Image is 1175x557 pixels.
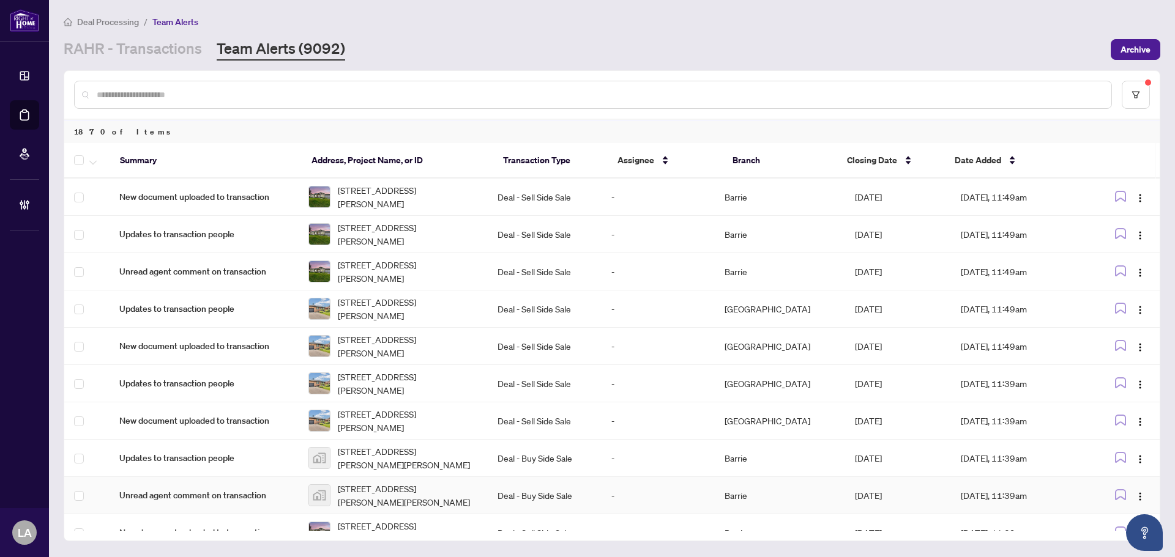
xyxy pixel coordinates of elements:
[1121,40,1151,59] span: Archive
[309,224,330,245] img: thumbnail-img
[845,514,951,551] td: [DATE]
[1130,448,1150,468] button: Logo
[302,143,493,179] th: Address, Project Name, or ID
[309,336,330,356] img: thumbnail-img
[951,365,1087,402] td: [DATE], 11:39am
[309,485,330,506] img: thumbnail-img
[1132,90,1140,99] span: filter
[602,216,715,253] td: -
[119,377,289,390] span: Updates to transaction people
[715,440,845,477] td: Barrie
[64,18,72,26] span: home
[309,448,330,468] img: thumbnail-img
[309,522,330,543] img: thumbnail-img
[608,143,723,179] th: Assignee
[18,524,32,541] span: LA
[602,477,715,514] td: -
[309,186,330,207] img: thumbnail-img
[64,39,202,61] a: RAHR - Transactions
[845,477,951,514] td: [DATE]
[1122,81,1150,109] button: filter
[144,15,147,29] li: /
[1130,262,1150,281] button: Logo
[309,261,330,282] img: thumbnail-img
[1130,411,1150,430] button: Logo
[338,333,478,360] span: [STREET_ADDRESS][PERSON_NAME]
[945,143,1083,179] th: Date Added
[845,216,951,253] td: [DATE]
[602,179,715,216] td: -
[951,253,1087,290] td: [DATE], 11:49am
[723,143,838,179] th: Branch
[119,302,289,315] span: Updates to transaction people
[715,514,845,551] td: Barrie
[119,265,289,278] span: Unread agent comment on transaction
[845,365,951,402] td: [DATE]
[338,258,478,285] span: [STREET_ADDRESS][PERSON_NAME]
[1130,374,1150,393] button: Logo
[309,410,330,431] img: thumbnail-img
[1135,342,1145,352] img: Logo
[951,216,1087,253] td: [DATE], 11:49am
[488,253,601,290] td: Deal - Sell Side Sale
[715,253,845,290] td: Barrie
[715,290,845,328] td: [GEOGRAPHIC_DATA]
[715,402,845,440] td: [GEOGRAPHIC_DATA]
[488,477,601,514] td: Deal - Buy Side Sale
[602,514,715,551] td: -
[1135,231,1145,240] img: Logo
[488,365,601,402] td: Deal - Sell Side Sale
[1135,268,1145,278] img: Logo
[602,290,715,328] td: -
[338,482,478,509] span: [STREET_ADDRESS][PERSON_NAME][PERSON_NAME]
[119,339,289,353] span: New document uploaded to transaction
[845,253,951,290] td: [DATE]
[602,440,715,477] td: -
[602,365,715,402] td: -
[1126,514,1163,551] button: Open asap
[951,290,1087,328] td: [DATE], 11:49am
[338,370,478,397] span: [STREET_ADDRESS][PERSON_NAME]
[338,295,478,322] span: [STREET_ADDRESS][PERSON_NAME]
[1130,224,1150,244] button: Logo
[488,328,601,365] td: Deal - Sell Side Sale
[1135,417,1145,427] img: Logo
[617,153,654,167] span: Assignee
[951,477,1087,514] td: [DATE], 11:39am
[488,290,601,328] td: Deal - Sell Side Sale
[845,402,951,440] td: [DATE]
[715,179,845,216] td: Barrie
[1130,299,1150,319] button: Logo
[951,440,1087,477] td: [DATE], 11:39am
[309,373,330,394] img: thumbnail-img
[152,17,198,28] span: Team Alerts
[338,183,478,210] span: [STREET_ADDRESS][PERSON_NAME]
[488,216,601,253] td: Deal - Sell Side Sale
[951,402,1087,440] td: [DATE], 11:39am
[10,9,39,32] img: logo
[845,179,951,216] td: [DATE]
[602,253,715,290] td: -
[1130,187,1150,207] button: Logo
[119,489,289,502] span: Unread agent comment on transaction
[847,153,897,167] span: Closing Date
[110,143,302,179] th: Summary
[602,328,715,365] td: -
[119,451,289,465] span: Updates to transaction people
[217,39,345,61] a: Team Alerts (9092)
[951,179,1087,216] td: [DATE], 11:49am
[845,290,951,328] td: [DATE]
[309,298,330,319] img: thumbnail-img
[845,440,951,477] td: [DATE]
[955,153,1001,167] span: Date Added
[1135,380,1145,389] img: Logo
[1130,485,1150,505] button: Logo
[488,402,601,440] td: Deal - Sell Side Sale
[715,365,845,402] td: [GEOGRAPHIC_DATA]
[1135,193,1145,203] img: Logo
[602,402,715,440] td: -
[1135,454,1145,464] img: Logo
[951,328,1087,365] td: [DATE], 11:49am
[951,514,1087,551] td: [DATE], 11:39am
[488,179,601,216] td: Deal - Sell Side Sale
